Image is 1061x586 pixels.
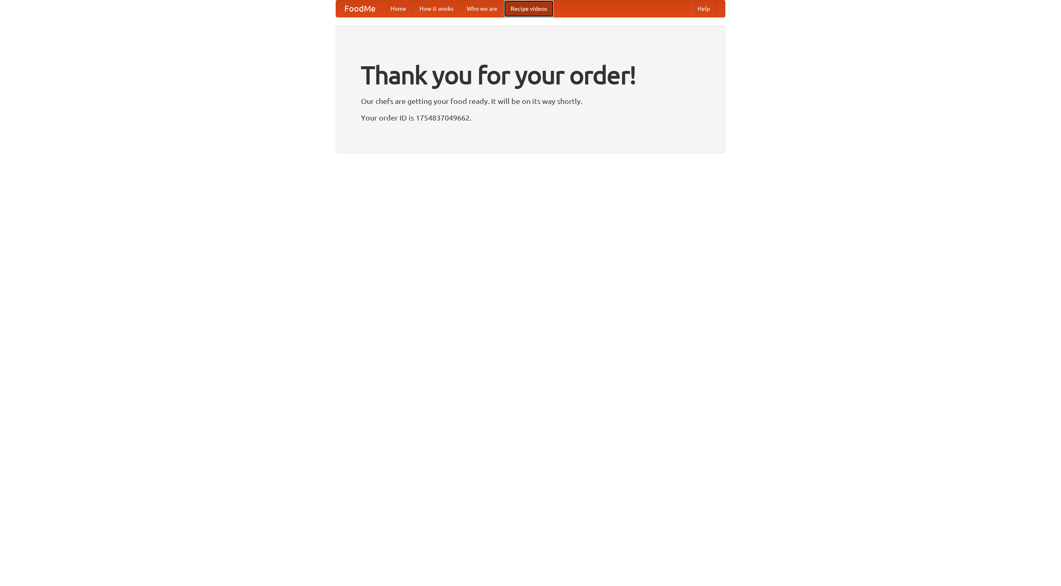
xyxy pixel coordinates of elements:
a: Home [384,0,413,17]
a: Who we are [460,0,504,17]
h1: Thank you for your order! [361,55,700,95]
p: Our chefs are getting your food ready. It will be on its way shortly. [361,95,700,107]
a: Recipe videos [504,0,554,17]
a: Help [691,0,717,17]
a: How it works [413,0,460,17]
a: FoodMe [336,0,384,17]
p: Your order ID is 1754837049662. [361,111,700,124]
